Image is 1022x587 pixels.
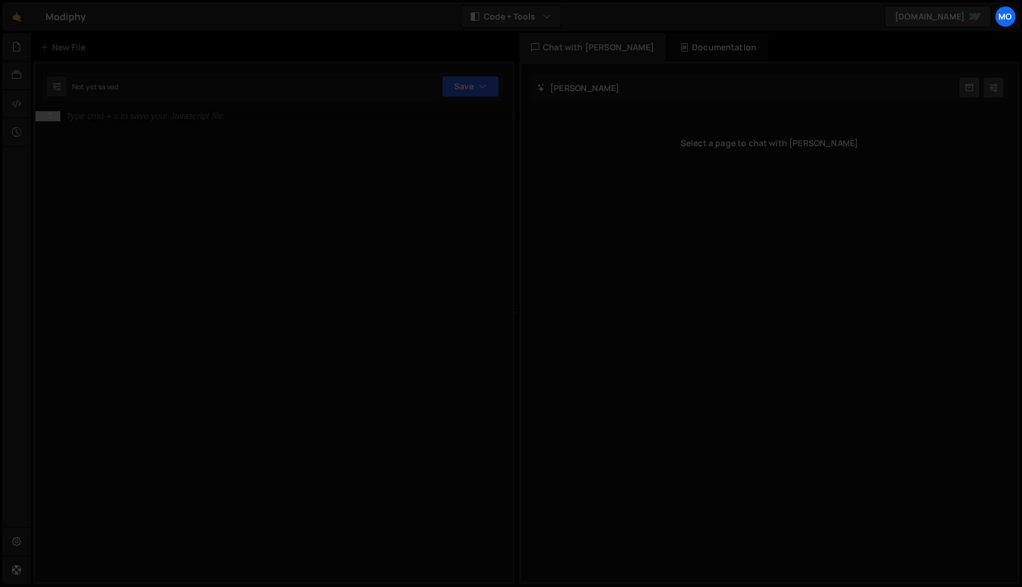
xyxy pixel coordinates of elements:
[2,2,31,31] a: 🤙
[668,33,768,62] div: Documentation
[995,6,1016,27] a: Mo
[885,6,991,27] a: [DOMAIN_NAME]
[46,9,86,24] div: Modiphy
[537,82,619,93] h2: [PERSON_NAME]
[519,33,666,62] div: Chat with [PERSON_NAME]
[531,120,1008,167] div: Select a page to chat with [PERSON_NAME]
[66,112,225,121] div: Type cmd + s to save your Javascript file.
[72,82,118,92] div: Not yet saved
[35,111,60,121] div: 1
[461,6,561,27] button: Code + Tools
[40,41,90,53] div: New File
[442,76,499,97] button: Save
